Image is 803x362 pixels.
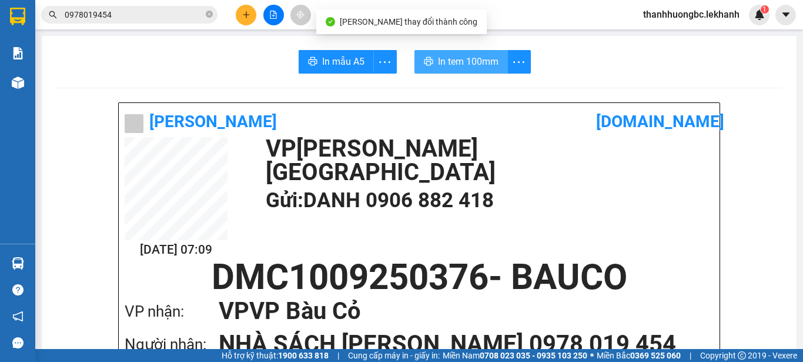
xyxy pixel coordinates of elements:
[113,52,209,69] div: 0983344428
[113,24,209,52] div: LABO ĐỨC PHÁT
[308,57,317,68] span: printer
[340,17,477,26] span: [PERSON_NAME] thay đổi thành công
[206,9,213,21] span: close-circle
[49,11,57,19] span: search
[149,112,277,131] b: [PERSON_NAME]
[290,5,311,25] button: aim
[242,11,250,19] span: plus
[12,337,24,348] span: message
[634,7,749,22] span: thanhhuongbc.lekhanh
[125,333,219,357] div: Người nhận:
[236,5,256,25] button: plus
[507,50,531,74] button: more
[12,77,24,89] img: warehouse-icon
[761,5,769,14] sup: 1
[9,76,107,90] div: 30.000
[9,77,27,89] span: CR :
[266,137,708,184] h1: VP [PERSON_NAME][GEOGRAPHIC_DATA]
[10,11,28,24] span: Gửi:
[597,349,681,362] span: Miền Bắc
[222,349,329,362] span: Hỗ trợ kỹ thuật:
[337,349,339,362] span: |
[414,50,508,74] button: printerIn tem 100mm
[12,311,24,322] span: notification
[326,17,335,26] span: check-circle
[263,5,284,25] button: file-add
[113,10,209,24] div: An Sương
[738,351,746,360] span: copyright
[10,10,105,24] div: VP Bàu Cỏ
[206,11,213,18] span: close-circle
[10,8,25,25] img: logo-vxr
[296,11,305,19] span: aim
[590,353,594,358] span: ⚪️
[438,54,498,69] span: In tem 100mm
[781,9,791,20] span: caret-down
[508,55,530,69] span: more
[775,5,796,25] button: caret-down
[596,112,724,131] b: [DOMAIN_NAME]
[65,8,203,21] input: Tìm tên, số ĐT hoặc mã đơn
[113,11,141,24] span: Nhận:
[348,349,440,362] span: Cung cấp máy in - giấy in:
[630,351,681,360] strong: 0369 525 060
[762,5,767,14] span: 1
[266,184,708,217] h1: Gửi: DANH 0906 882 418
[322,54,364,69] span: In mẫu A5
[374,55,396,69] span: more
[10,24,105,52] div: NHA KHOA HAPPY
[373,50,397,74] button: more
[125,240,227,260] h2: [DATE] 07:09
[269,11,277,19] span: file-add
[219,295,690,328] h1: VP VP Bàu Cỏ
[754,9,765,20] img: icon-new-feature
[443,349,587,362] span: Miền Nam
[480,351,587,360] strong: 0708 023 035 - 0935 103 250
[125,260,714,295] h1: DMC1009250376 - BAUCO
[125,300,219,324] div: VP nhận:
[12,257,24,270] img: warehouse-icon
[12,284,24,295] span: question-circle
[10,52,105,69] div: 0986590752
[278,351,329,360] strong: 1900 633 818
[424,57,433,68] span: printer
[219,328,690,361] h1: NHÀ SÁCH [PERSON_NAME] 0978 019 454
[12,47,24,59] img: solution-icon
[690,349,691,362] span: |
[299,50,374,74] button: printerIn mẫu A5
